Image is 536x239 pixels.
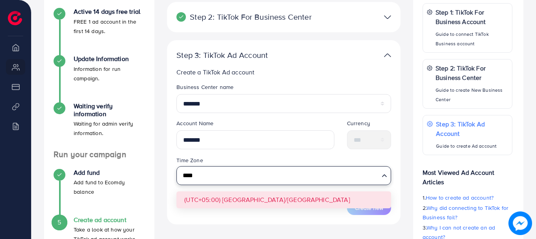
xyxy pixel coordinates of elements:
span: Why did connecting to TikTok for Business fail? [423,204,508,221]
h4: Run your campaign [44,150,154,159]
legend: Account Name [176,119,334,130]
p: Step 3: TikTok Ad Account [436,119,508,138]
p: Step 2: TikTok For Business Center [436,63,508,82]
p: Information for run campaign. [74,64,145,83]
p: FREE 1 ad account in the first 14 days. [74,17,145,36]
h4: Add fund [74,169,145,176]
li: Update Information [44,55,154,102]
p: Guide to create Ad account [436,141,508,151]
img: logo [8,11,22,25]
li: Active 14 days free trial [44,8,154,55]
p: Add fund to Ecomdy balance [74,178,145,196]
p: Step 1: TikTok For Business Account [436,7,508,26]
legend: Currency [347,119,391,130]
h4: Update Information [74,55,145,63]
h4: Active 14 days free trial [74,8,145,15]
label: Time Zone [176,156,203,164]
legend: Business Center name [176,83,391,94]
li: Waiting verify information [44,102,154,150]
p: Waiting for admin verify information. [74,119,145,138]
p: Guide to create New Business Center [436,85,508,104]
p: Most Viewed Ad Account Articles [423,161,512,187]
span: How to create ad account? [426,194,493,202]
li: (UTC+05:00) [GEOGRAPHIC_DATA]/[GEOGRAPHIC_DATA] [176,191,391,208]
p: Create a TikTok Ad account [176,67,391,77]
div: Search for option [176,166,391,185]
h4: Waiting verify information [74,102,145,117]
p: Guide to connect TikTok Business account [436,30,508,48]
p: Step 3: TikTok Ad Account [176,50,315,60]
p: Step 2: TikTok For Business Center [176,12,315,22]
img: image [508,211,532,235]
p: 2. [423,203,512,222]
img: TikTok partner [384,11,391,23]
li: Add fund [44,169,154,216]
p: 1. [423,193,512,202]
span: 5 [57,218,61,227]
img: TikTok partner [384,50,391,61]
input: Search for option [180,168,378,183]
h4: Create ad account [74,216,145,224]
